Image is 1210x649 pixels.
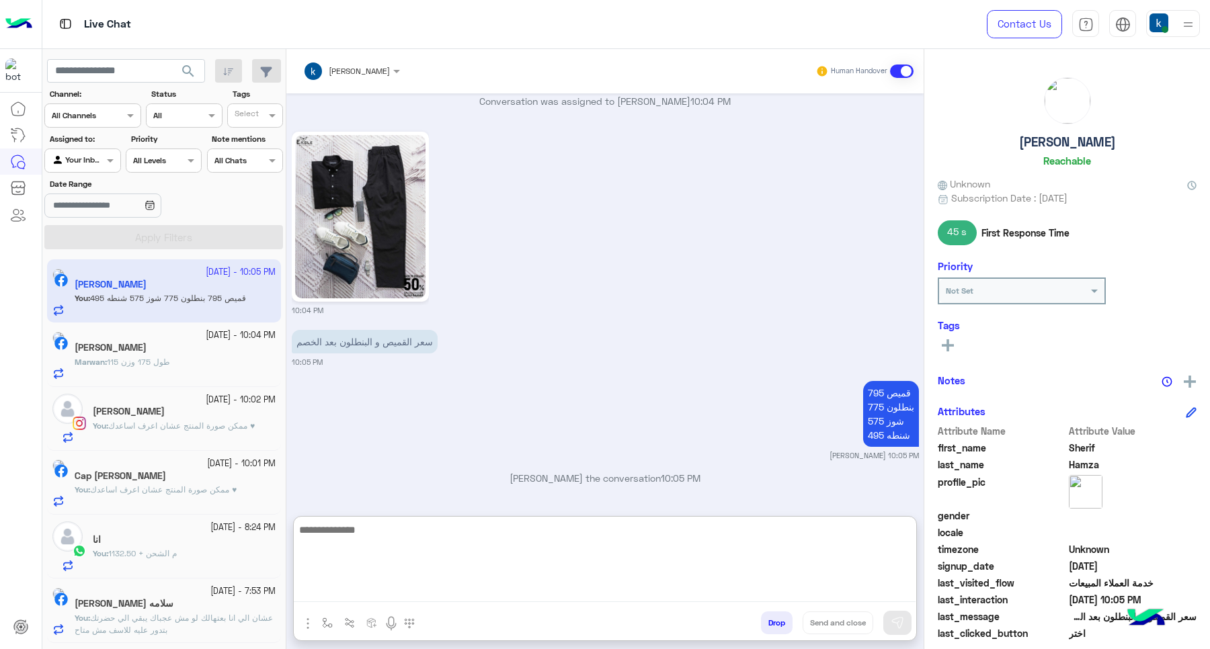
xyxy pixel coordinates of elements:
[75,613,273,635] span: عشان الي انا بعتهالك لو مش عجباك يبقي الي حضرتك بتدور عليه للاسف مش متاح
[938,576,1066,590] span: last_visited_flow
[938,220,977,245] span: 45 s
[361,611,383,634] button: create order
[1069,525,1197,539] span: null
[938,177,990,191] span: Unknown
[938,559,1066,573] span: signup_date
[830,450,919,461] small: [PERSON_NAME] 10:05 PM
[93,406,165,417] h5: Amr Zaki
[761,611,793,634] button: Drop
[1115,17,1131,32] img: tab
[1162,376,1172,387] img: notes
[5,58,30,83] img: 713415422032625
[50,133,119,145] label: Assigned to:
[1069,593,1197,607] span: 2025-09-23T19:05:09.036Z
[1123,595,1170,642] img: hulul-logo.png
[863,381,919,447] p: 23/9/2025, 10:05 PM
[75,342,147,353] h5: Marwan Waled
[54,337,68,350] img: Facebook
[108,548,177,558] span: 1132.50 + م الشحن
[1180,16,1197,33] img: profile
[292,471,919,485] p: [PERSON_NAME] the conversation
[93,534,101,546] h5: انا
[180,63,196,79] span: search
[938,458,1066,472] span: last_name
[938,626,1066,640] span: last_clicked_button
[75,598,173,609] h5: سلامه ابويوسف
[938,509,1066,523] span: gender
[951,191,1067,205] span: Subscription Date : [DATE]
[891,616,904,630] img: send message
[52,332,65,344] img: picture
[339,611,361,634] button: Trigger scenario
[1069,458,1197,472] span: Hamza
[938,319,1197,331] h6: Tags
[207,458,276,470] small: [DATE] - 10:01 PM
[233,88,282,100] label: Tags
[295,135,426,298] img: 552064709_797561129492861_2137505472984717849_n.jpg
[75,613,90,623] b: :
[292,357,323,367] small: 10:05 PM
[1069,424,1197,438] span: Attribute Value
[831,66,887,77] small: Human Handover
[1069,441,1197,455] span: Sherif
[172,59,205,88] button: search
[73,544,86,558] img: WhatsApp
[1019,134,1116,150] h5: [PERSON_NAME]
[292,330,438,353] p: 23/9/2025, 10:05 PM
[75,357,107,367] b: :
[292,94,919,108] p: Conversation was assigned to [PERSON_NAME]
[50,178,200,190] label: Date Range
[1069,559,1197,573] span: 2025-03-05T23:48:03.475Z
[1078,17,1094,32] img: tab
[981,226,1070,240] span: First Response Time
[233,107,259,123] div: Select
[1149,13,1168,32] img: userImage
[938,593,1066,607] span: last_interaction
[292,305,323,316] small: 10:04 PM
[1043,155,1091,167] h6: Reachable
[73,417,86,430] img: Instagram
[329,66,390,76] span: [PERSON_NAME]
[75,470,166,482] h5: Cap Ismael Fathy
[344,617,355,628] img: Trigger scenario
[1069,475,1102,509] img: picture
[206,329,276,342] small: [DATE] - 10:04 PM
[206,394,276,406] small: [DATE] - 10:02 PM
[75,357,105,367] span: Marwan
[946,286,973,296] b: Not Set
[108,421,255,431] span: ممكن صورة المنتج عشان اعرف اساعدك ♥
[75,484,88,494] span: You
[212,133,281,145] label: Note mentions
[366,617,377,628] img: create order
[404,618,415,629] img: make a call
[50,88,140,100] label: Channel:
[75,613,88,623] span: You
[1069,626,1197,640] span: اختر
[44,225,283,249] button: Apply Filters
[1069,609,1197,623] span: سعر القميص و البنطلون بعد الخصم
[52,521,83,552] img: defaultAdmin.png
[938,374,965,386] h6: Notes
[938,405,985,417] h6: Attributes
[1045,78,1090,124] img: picture
[938,525,1066,539] span: locale
[54,593,68,606] img: Facebook
[300,615,316,632] img: send attachment
[1069,509,1197,523] span: null
[661,472,700,484] span: 10:05 PM
[938,424,1066,438] span: Attribute Name
[93,548,108,558] b: :
[84,15,131,34] p: Live Chat
[938,441,1066,455] span: first_name
[90,484,237,494] span: ممكن صورة المنتج عشان اعرف اساعدك ♥
[690,95,731,107] span: 10:04 PM
[938,260,973,272] h6: Priority
[1184,376,1196,388] img: add
[5,10,32,38] img: Logo
[322,617,333,628] img: select flow
[107,357,170,367] span: طول 175 وزن 115
[803,611,873,634] button: Send and close
[1069,576,1197,590] span: خدمة العملاء المبيعات
[93,421,108,431] b: :
[938,609,1066,623] span: last_message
